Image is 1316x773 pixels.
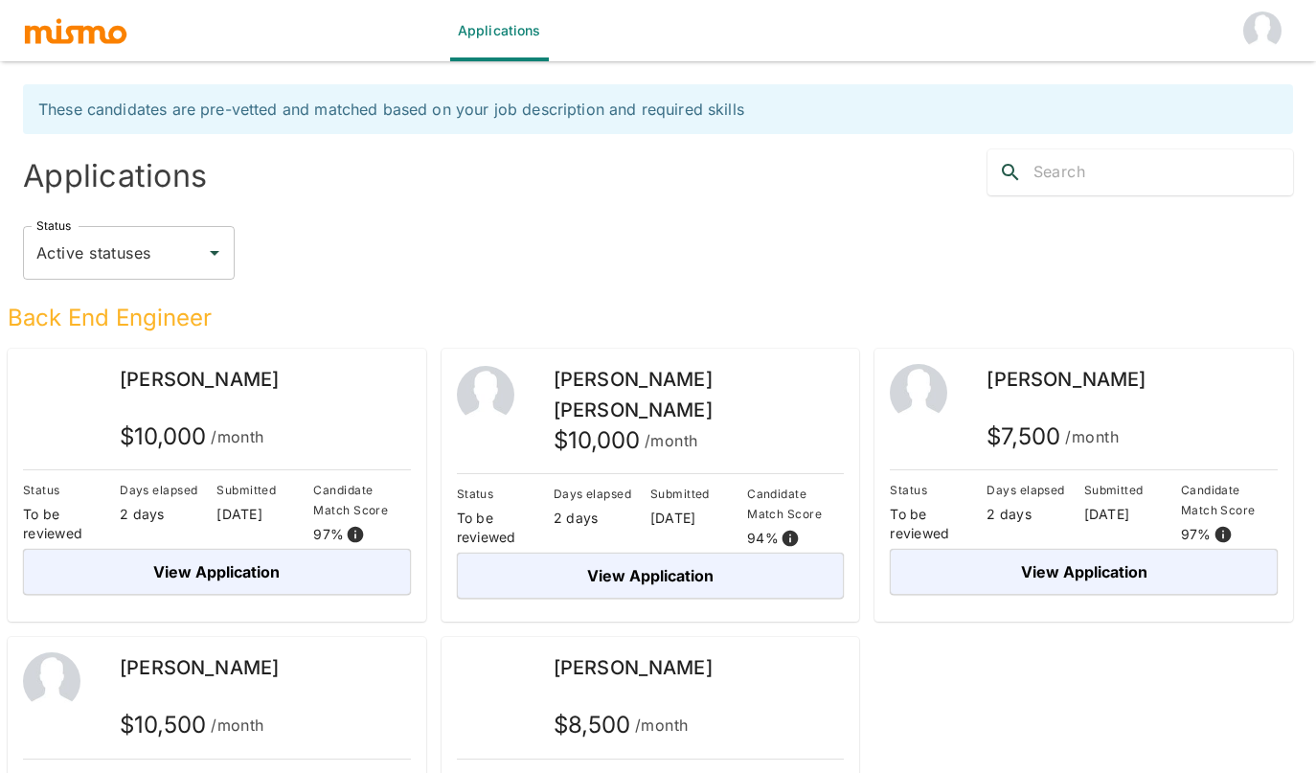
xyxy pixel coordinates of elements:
svg: View resume score details [1214,525,1233,544]
button: View Application [457,553,845,599]
p: To be reviewed [457,509,554,547]
h5: Back End Engineer [8,303,1293,333]
p: Days elapsed [554,484,650,504]
p: [DATE] [650,509,747,528]
span: [PERSON_NAME] [120,656,279,679]
img: 2Q== [457,366,514,423]
svg: View resume score details [781,529,800,548]
img: Jinal Jhaveri [1243,11,1282,50]
button: View Application [23,549,411,595]
h5: $ 7,500 [987,421,1119,452]
span: [PERSON_NAME] [120,368,279,391]
p: 2 days [554,509,650,528]
p: Days elapsed [987,480,1083,500]
span: /month [645,427,698,454]
p: [DATE] [216,505,313,524]
img: 2Q== [890,364,947,421]
p: Submitted [1084,480,1181,500]
p: 94 % [747,529,779,548]
p: 2 days [987,505,1083,524]
input: Search [1033,157,1294,188]
button: View Application [890,549,1278,595]
p: Status [457,484,554,504]
p: Status [890,480,987,500]
span: /month [211,423,264,450]
p: Candidate Match Score [313,480,410,520]
p: Candidate Match Score [1181,480,1278,520]
p: 97 % [313,525,344,544]
img: 2Q== [23,652,80,710]
h5: $ 10,500 [120,710,264,740]
img: logo [23,16,128,45]
p: Status [23,480,120,500]
p: Candidate Match Score [747,484,844,524]
p: Submitted [216,480,313,500]
span: [PERSON_NAME] [PERSON_NAME] [554,368,713,421]
button: Open [201,239,228,266]
label: Status [36,217,71,234]
p: Submitted [650,484,747,504]
h5: $ 10,000 [120,421,264,452]
h4: Applications [23,157,650,195]
span: [PERSON_NAME] [987,368,1146,391]
h5: $ 8,500 [554,710,689,740]
p: 97 % [1181,525,1212,544]
span: These candidates are pre-vetted and matched based on your job description and required skills [38,100,744,119]
span: /month [211,712,264,739]
p: [DATE] [1084,505,1181,524]
button: search [987,149,1033,195]
span: /month [635,712,689,739]
h5: $ 10,000 [554,425,698,456]
p: To be reviewed [23,505,120,543]
span: /month [1065,423,1119,450]
img: tt83w3pzruq7wvsj8yt6pd195nz4 [457,652,514,710]
p: To be reviewed [890,505,987,543]
span: [PERSON_NAME] [554,656,713,679]
svg: View resume score details [346,525,365,544]
img: iza9rk3a8q1ydzchl72anv1bn2qs [23,364,80,421]
p: 2 days [120,505,216,524]
p: Days elapsed [120,480,216,500]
